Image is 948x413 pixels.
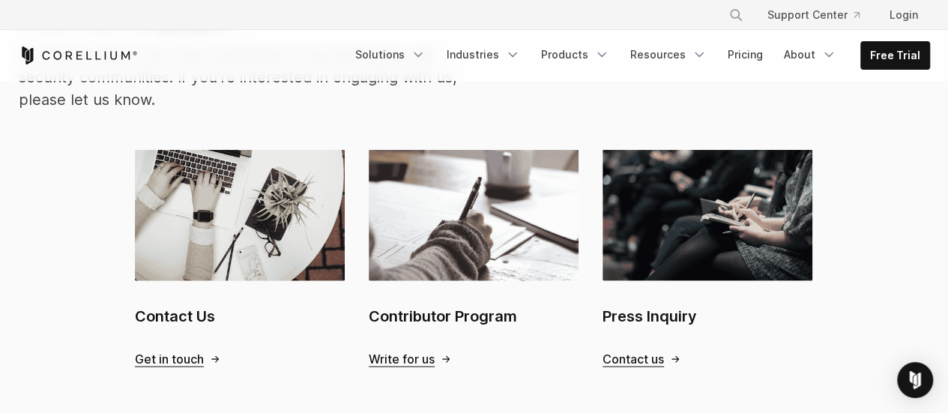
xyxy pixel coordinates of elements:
[603,305,812,328] h2: Press Inquiry
[369,150,579,367] a: Contributor Program Contributor Program Write for us
[135,150,345,367] a: Contact Us Contact Us Get in touch
[878,1,930,28] a: Login
[719,41,772,68] a: Pricing
[369,150,579,280] img: Contributor Program
[135,305,345,328] h2: Contact Us
[532,41,618,68] a: Products
[438,41,529,68] a: Industries
[346,41,435,68] a: Solutions
[775,41,845,68] a: About
[897,362,933,398] div: Open Intercom Messenger
[135,150,345,280] img: Contact Us
[369,352,435,367] span: Write for us
[346,41,930,70] div: Navigation Menu
[861,42,929,69] a: Free Trial
[603,352,664,367] span: Contact us
[621,41,716,68] a: Resources
[603,150,812,367] a: Press Inquiry Press Inquiry Contact us
[603,150,812,280] img: Press Inquiry
[135,352,204,367] span: Get in touch
[369,305,579,328] h2: Contributor Program
[19,46,138,64] a: Corellium Home
[710,1,930,28] div: Navigation Menu
[722,1,749,28] button: Search
[755,1,872,28] a: Support Center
